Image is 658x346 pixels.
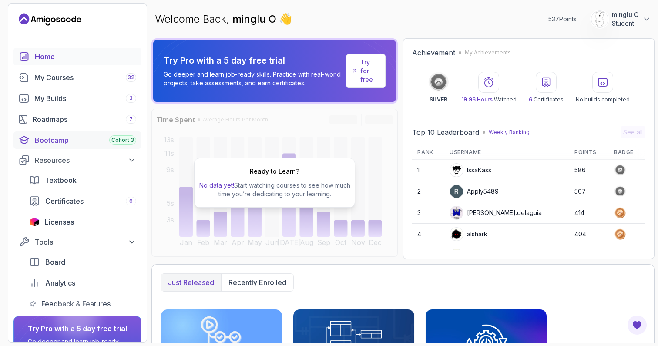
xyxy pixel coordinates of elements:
[450,206,463,219] img: default monster avatar
[128,74,134,81] span: 32
[412,224,444,245] td: 4
[34,72,136,83] div: My Courses
[450,228,463,241] img: user profile image
[489,129,530,136] p: Weekly Ranking
[412,181,444,202] td: 2
[412,202,444,224] td: 3
[412,245,444,266] td: 5
[450,185,499,198] div: Apply5489
[450,185,463,198] img: user profile image
[450,163,491,177] div: IssaKass
[461,96,517,103] p: Watched
[24,274,141,292] a: analytics
[33,114,136,124] div: Roadmaps
[221,274,293,291] button: Recently enrolled
[412,47,455,58] h2: Achievement
[34,93,136,104] div: My Builds
[591,10,651,28] button: user profile imageminglu OStudent
[412,145,444,160] th: Rank
[232,13,279,25] span: minglu O
[24,213,141,231] a: licenses
[346,54,386,88] a: Try for free
[569,181,609,202] td: 507
[13,48,141,65] a: home
[450,164,463,177] img: user profile image
[45,175,77,185] span: Textbook
[13,90,141,107] a: builds
[430,96,447,103] p: SILVER
[627,315,648,336] button: Open Feedback Button
[450,206,542,220] div: [PERSON_NAME].delaguia
[35,51,136,62] div: Home
[45,217,74,227] span: Licenses
[168,277,214,288] p: Just released
[19,13,81,27] a: Landing page
[360,58,378,84] a: Try for free
[29,218,40,226] img: jetbrains icon
[35,155,136,165] div: Resources
[621,126,645,138] button: See all
[569,160,609,181] td: 586
[198,181,351,198] p: Start watching courses to see how much time you’re dedicating to your learning.
[548,15,577,24] p: 537 Points
[13,131,141,149] a: bootcamp
[250,167,299,176] h2: Ready to Learn?
[45,196,84,206] span: Certificates
[45,278,75,288] span: Analytics
[529,96,532,103] span: 6
[111,137,134,144] span: Cohort 3
[13,111,141,128] a: roadmaps
[569,145,609,160] th: Points
[277,10,295,28] span: 👋
[24,295,141,312] a: feedback
[45,257,65,267] span: Board
[450,249,502,262] div: mkobycoats
[569,202,609,224] td: 414
[24,171,141,189] a: textbook
[612,10,639,19] p: minglu O
[41,299,111,309] span: Feedback & Features
[450,227,487,241] div: alshark
[412,127,479,138] h2: Top 10 Leaderboard
[24,253,141,271] a: board
[612,19,639,28] p: Student
[129,116,133,123] span: 7
[450,249,463,262] img: default monster avatar
[161,274,221,291] button: Just released
[412,160,444,181] td: 1
[569,224,609,245] td: 404
[529,96,564,103] p: Certificates
[199,181,234,189] span: No data yet!
[13,69,141,86] a: courses
[228,277,286,288] p: Recently enrolled
[591,11,608,27] img: user profile image
[576,96,630,103] p: No builds completed
[155,12,292,26] p: Welcome Back,
[35,237,136,247] div: Tools
[129,95,133,102] span: 3
[444,145,569,160] th: Username
[35,135,136,145] div: Bootcamp
[24,192,141,210] a: certificates
[13,234,141,250] button: Tools
[569,245,609,266] td: 383
[461,96,493,103] span: 19.96 Hours
[129,198,133,205] span: 6
[164,54,342,67] p: Try Pro with a 5 day free trial
[465,49,511,56] p: My Achievements
[164,70,342,87] p: Go deeper and learn job-ready skills. Practice with real-world projects, take assessments, and ea...
[609,145,645,160] th: Badge
[13,152,141,168] button: Resources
